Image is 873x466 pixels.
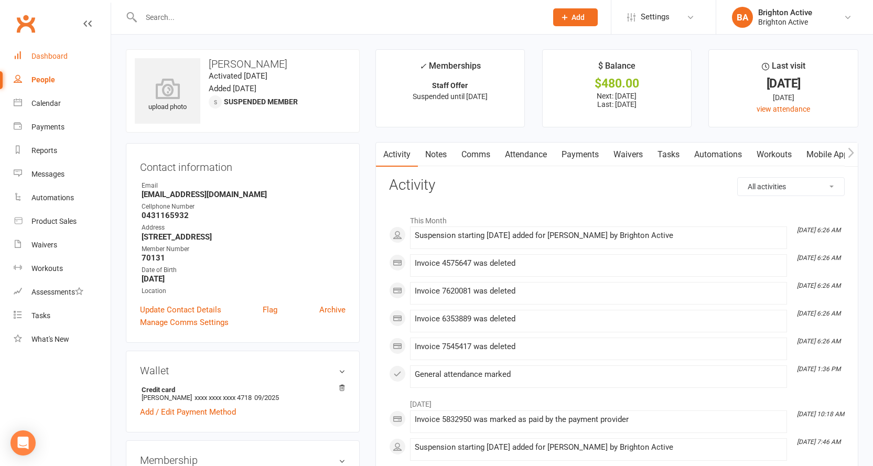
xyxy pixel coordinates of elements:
li: This Month [389,210,845,226]
a: Reports [14,139,111,162]
h3: [PERSON_NAME] [135,58,351,70]
a: Notes [418,143,454,167]
i: [DATE] 6:26 AM [797,282,840,289]
div: Assessments [31,288,83,296]
a: Manage Comms Settings [140,316,229,329]
span: Add [572,13,585,21]
a: People [14,68,111,92]
div: Product Sales [31,217,77,225]
div: Invoice 7545417 was deleted [415,342,782,351]
div: Cellphone Number [142,202,346,212]
div: What's New [31,335,69,343]
span: 09/2025 [254,394,279,402]
i: [DATE] 6:26 AM [797,338,840,345]
a: Update Contact Details [140,304,221,316]
div: Payments [31,123,64,131]
div: Reports [31,146,57,155]
a: Archive [319,304,346,316]
div: Date of Birth [142,265,346,275]
a: Automations [687,143,749,167]
a: Clubworx [13,10,39,37]
a: Dashboard [14,45,111,68]
div: Memberships [419,59,481,79]
a: Assessments [14,280,111,304]
div: upload photo [135,78,200,113]
div: Email [142,181,346,191]
strong: [EMAIL_ADDRESS][DOMAIN_NAME] [142,190,346,199]
div: Invoice 7620081 was deleted [415,287,782,296]
div: Dashboard [31,52,68,60]
a: Calendar [14,92,111,115]
span: Settings [641,5,670,29]
div: BA [732,7,753,28]
a: Workouts [14,257,111,280]
div: People [31,75,55,84]
i: [DATE] 6:26 AM [797,310,840,317]
h3: Contact information [140,157,346,173]
a: view attendance [757,105,810,113]
a: Automations [14,186,111,210]
h3: Activity [389,177,845,193]
div: Automations [31,193,74,202]
div: Workouts [31,264,63,273]
a: Comms [454,143,498,167]
a: Payments [14,115,111,139]
div: Last visit [762,59,805,78]
strong: [STREET_ADDRESS] [142,232,346,242]
span: Suspended until [DATE] [413,92,488,101]
strong: Staff Offer [432,81,468,90]
a: Product Sales [14,210,111,233]
a: Attendance [498,143,554,167]
i: [DATE] 1:36 PM [797,365,840,373]
a: Payments [554,143,606,167]
a: What's New [14,328,111,351]
div: Member Number [142,244,346,254]
a: Waivers [14,233,111,257]
a: Add / Edit Payment Method [140,406,236,418]
time: Added [DATE] [209,84,256,93]
div: Tasks [31,311,50,320]
strong: Credit card [142,386,340,394]
i: [DATE] 6:26 AM [797,254,840,262]
h3: Wallet [140,365,346,376]
div: General attendance marked [415,370,782,379]
strong: 70131 [142,253,346,263]
div: $ Balance [598,59,635,78]
div: [DATE] [718,78,848,89]
div: Brighton Active [758,17,812,27]
a: Tasks [14,304,111,328]
strong: [DATE] [142,274,346,284]
div: Suspension starting [DATE] added for [PERSON_NAME] by Brighton Active [415,231,782,240]
a: Messages [14,162,111,186]
div: Open Intercom Messenger [10,430,36,456]
div: Invoice 4575647 was deleted [415,259,782,268]
div: Brighton Active [758,8,812,17]
div: $480.00 [552,78,682,89]
a: Tasks [650,143,687,167]
span: Suspended member [224,97,298,106]
a: Waivers [606,143,650,167]
div: Address [142,223,346,233]
a: Workouts [749,143,799,167]
li: [PERSON_NAME] [140,384,346,403]
div: Calendar [31,99,61,107]
i: [DATE] 6:26 AM [797,226,840,234]
span: xxxx xxxx xxxx 4718 [195,394,252,402]
strong: 0431165932 [142,211,346,220]
input: Search... [138,10,540,25]
i: ✓ [419,61,426,71]
div: Suspension starting [DATE] added for [PERSON_NAME] by Brighton Active [415,443,782,452]
time: Activated [DATE] [209,71,267,81]
p: Next: [DATE] Last: [DATE] [552,92,682,109]
div: Location [142,286,346,296]
div: Invoice 5832950 was marked as paid by the payment provider [415,415,782,424]
i: [DATE] 7:46 AM [797,438,840,446]
h3: Membership [140,454,346,466]
i: [DATE] 10:18 AM [797,410,844,418]
div: [DATE] [718,92,848,103]
li: [DATE] [389,393,845,410]
a: Flag [263,304,277,316]
button: Add [553,8,598,26]
a: Activity [376,143,418,167]
div: Messages [31,170,64,178]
